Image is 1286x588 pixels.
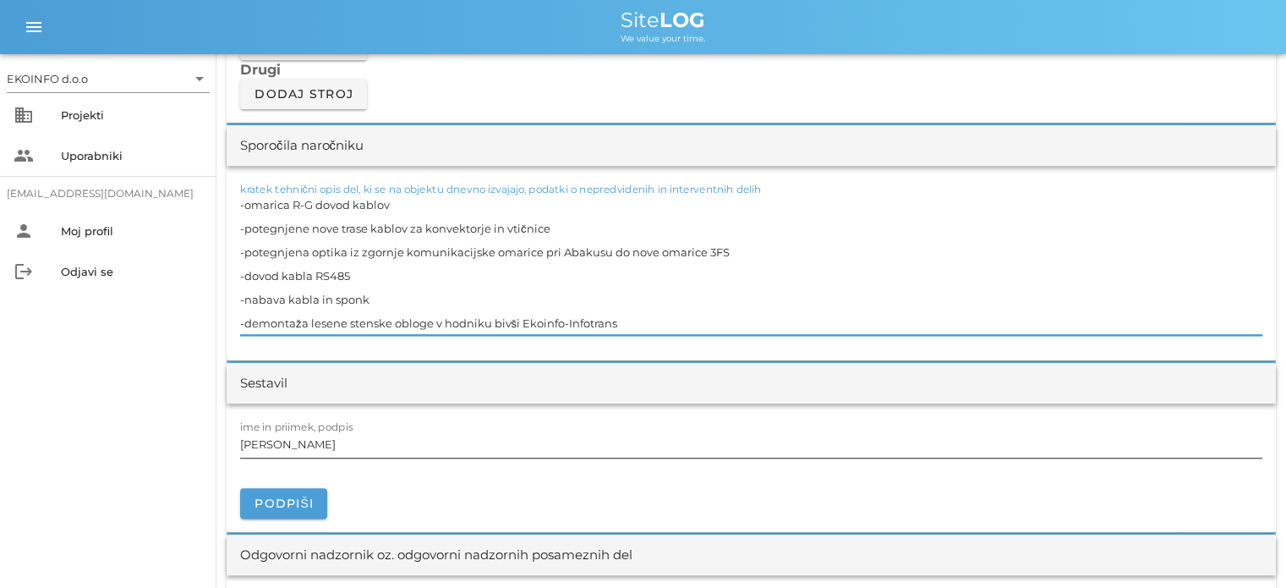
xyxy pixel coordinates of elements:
[240,374,287,393] div: Sestavil
[240,546,632,565] div: Odgovorni nadzornik oz. odgovorni nadzornih posameznih del
[61,149,203,162] div: Uporabniki
[240,60,1262,79] h3: Drugi
[189,69,210,89] i: arrow_drop_down
[61,224,203,238] div: Moj profil
[621,8,705,32] span: Site
[240,420,353,433] label: ime in priimek, podpis
[240,136,364,156] div: Sporočila naročniku
[1201,507,1286,588] div: Pripomoček za klepet
[61,108,203,122] div: Projekti
[254,496,314,511] span: Podpiši
[14,146,34,166] i: people
[254,86,353,102] span: Dodaj stroj
[7,71,88,86] div: EKOINFO d.o.o
[24,17,44,37] i: menu
[240,183,762,195] label: kratek tehnični opis del, ki se na objektu dnevno izvajajo, podatki o nepredvidenih in interventn...
[14,261,34,282] i: logout
[14,105,34,125] i: business
[61,265,203,278] div: Odjavi se
[240,79,367,109] button: Dodaj stroj
[14,221,34,241] i: person
[1201,507,1286,588] iframe: Chat Widget
[621,33,705,44] span: We value your time.
[240,488,327,519] button: Podpiši
[7,65,210,92] div: EKOINFO d.o.o
[659,8,705,32] b: LOG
